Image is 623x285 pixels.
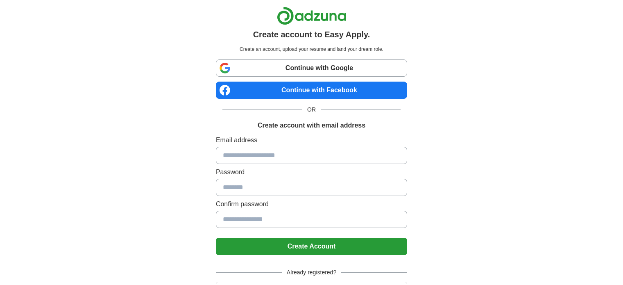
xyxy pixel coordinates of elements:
h1: Create account with email address [258,121,365,130]
span: Already registered? [282,268,341,277]
a: Continue with Facebook [216,82,407,99]
label: Password [216,167,407,177]
span: OR [302,105,321,114]
h1: Create account to Easy Apply. [253,28,370,41]
label: Confirm password [216,199,407,209]
label: Email address [216,135,407,145]
button: Create Account [216,238,407,255]
img: Adzuna logo [277,7,347,25]
a: Continue with Google [216,59,407,77]
p: Create an account, upload your resume and land your dream role. [217,46,406,53]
